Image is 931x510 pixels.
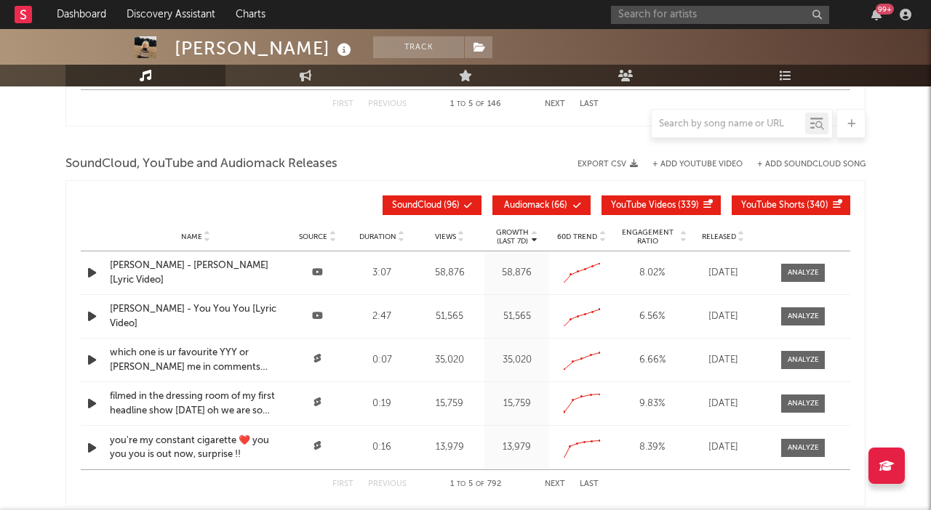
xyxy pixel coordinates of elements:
[732,195,850,215] button: YouTube Shorts(340)
[488,397,546,411] div: 15,759
[110,389,281,418] a: filmed in the dressing room of my first headline show [DATE] oh we are so BACK!!!!
[368,480,407,488] button: Previous
[611,6,829,24] input: Search for artists
[611,201,676,210] span: YouTube Videos
[359,232,396,241] span: Duration
[652,161,743,169] button: + Add YouTube Video
[545,100,565,108] button: Next
[368,100,407,108] button: Previous
[488,440,546,455] div: 13,979
[618,440,687,455] div: 8.39 %
[694,440,752,455] div: [DATE]
[435,232,456,241] span: Views
[496,237,529,246] p: (Last 7d)
[353,309,411,324] div: 2:47
[618,353,687,368] div: 6.66 %
[383,195,482,215] button: SoundCloud(96)
[602,195,721,215] button: YouTube Videos(339)
[580,100,599,108] button: Last
[65,155,337,173] span: SoundCloud, YouTube and Audiomack Releases
[871,9,882,20] button: 99+
[557,232,597,241] span: 60D Trend
[418,353,482,368] div: 35,020
[392,201,441,210] span: SoundCloud
[110,302,281,331] a: [PERSON_NAME] - You You You [Lyric Video]
[694,397,752,411] div: [DATE]
[353,440,411,455] div: 0:16
[332,100,353,108] button: First
[476,101,484,108] span: of
[457,481,465,487] span: to
[492,195,591,215] button: Audiomack(66)
[611,201,699,210] span: ( 339 )
[502,201,569,210] span: ( 66 )
[457,101,465,108] span: to
[496,228,529,237] p: Growth
[757,161,866,169] button: + Add SoundCloud Song
[332,480,353,488] button: First
[504,201,549,210] span: Audiomack
[618,309,687,324] div: 6.56 %
[418,309,482,324] div: 51,565
[580,480,599,488] button: Last
[488,353,546,368] div: 35,020
[299,232,327,241] span: Source
[743,161,866,169] button: + Add SoundCloud Song
[436,96,516,113] div: 1 5 146
[618,228,678,246] span: Engagement Ratio
[618,397,687,411] div: 9.83 %
[353,353,411,368] div: 0:07
[545,480,565,488] button: Next
[353,266,411,280] div: 3:07
[110,346,281,374] a: which one is ur favourite YYY or [PERSON_NAME] me in comments now
[476,481,484,487] span: of
[353,397,411,411] div: 0:19
[876,4,894,15] div: 99 +
[638,161,743,169] div: + Add YouTube Video
[418,266,482,280] div: 58,876
[392,201,460,210] span: ( 96 )
[741,201,804,210] span: YouTube Shorts
[418,397,482,411] div: 15,759
[436,476,516,493] div: 1 5 792
[652,118,805,130] input: Search by song name or URL
[694,266,752,280] div: [DATE]
[578,160,638,169] button: Export CSV
[618,266,687,280] div: 8.02 %
[694,353,752,368] div: [DATE]
[488,266,546,280] div: 58,876
[110,434,281,462] a: you're my constant cigarette ❤️ you you you is out now, surprise !!
[181,232,202,241] span: Name
[702,232,736,241] span: Released
[488,309,546,324] div: 51,565
[694,309,752,324] div: [DATE]
[418,440,482,455] div: 13,979
[373,36,464,58] button: Track
[175,36,355,60] div: [PERSON_NAME]
[741,201,828,210] span: ( 340 )
[110,259,281,287] a: [PERSON_NAME] - [PERSON_NAME] [Lyric Video]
